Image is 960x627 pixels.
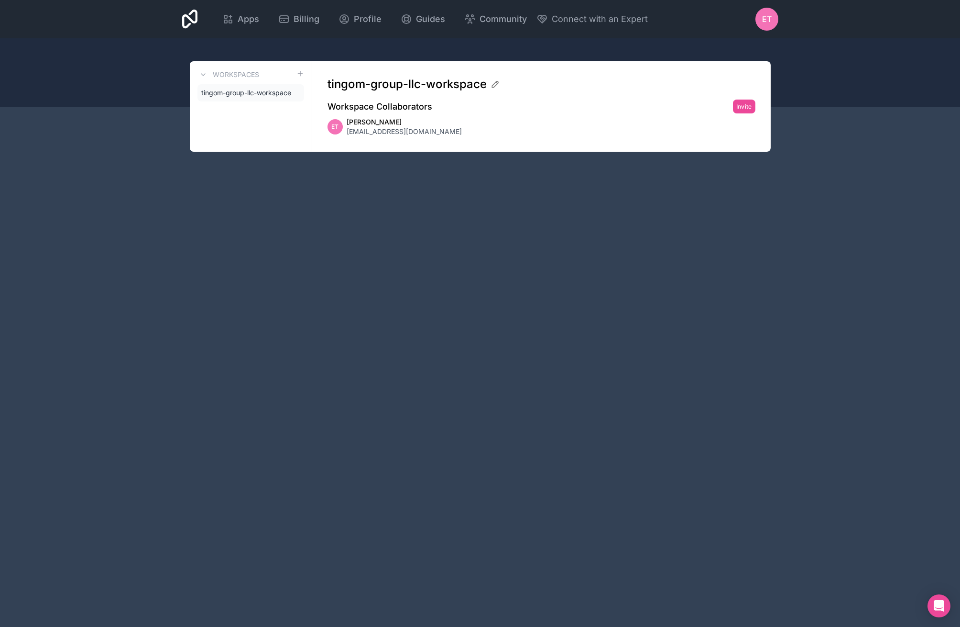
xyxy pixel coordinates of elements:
a: Apps [215,9,267,30]
span: Profile [354,12,382,26]
span: Guides [416,12,445,26]
a: Community [457,9,535,30]
span: ET [331,123,338,131]
div: Open Intercom Messenger [927,594,950,617]
button: Connect with an Expert [536,12,648,26]
span: tingom-group-llc-workspace [327,77,487,92]
a: tingom-group-llc-workspace [197,84,304,101]
span: [EMAIL_ADDRESS][DOMAIN_NAME] [347,127,462,136]
span: Connect with an Expert [552,12,648,26]
h3: Workspaces [213,70,259,79]
span: Community [480,12,527,26]
a: Billing [271,9,327,30]
button: Invite [733,100,755,113]
a: Workspaces [197,69,259,80]
span: Billing [294,12,319,26]
span: [PERSON_NAME] [347,117,462,127]
h2: Workspace Collaborators [327,100,432,113]
a: Profile [331,9,389,30]
span: ET [762,13,772,25]
span: Apps [238,12,259,26]
a: Guides [393,9,453,30]
span: tingom-group-llc-workspace [201,88,291,98]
